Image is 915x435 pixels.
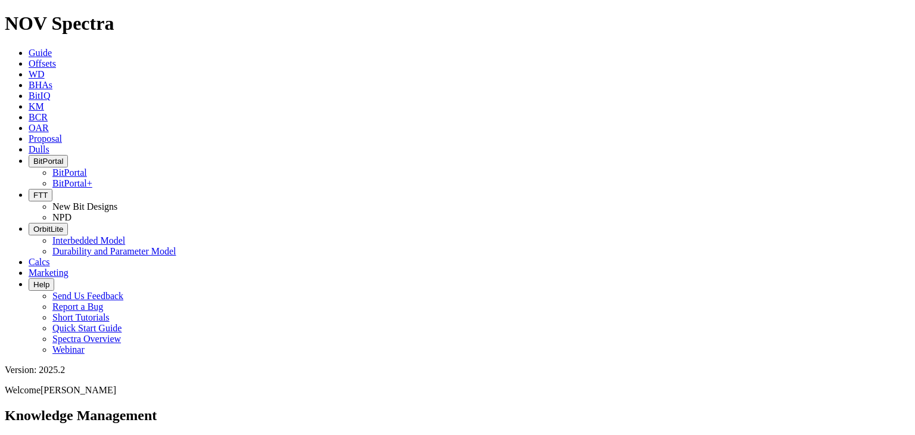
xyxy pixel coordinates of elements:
[52,201,117,212] a: New Bit Designs
[29,80,52,90] a: BHAs
[5,13,910,35] h1: NOV Spectra
[29,69,45,79] a: WD
[52,344,85,355] a: Webinar
[29,144,49,154] a: Dulls
[29,189,52,201] button: FTT
[29,58,56,69] a: Offsets
[33,157,63,166] span: BitPortal
[29,257,50,267] a: Calcs
[33,280,49,289] span: Help
[5,385,910,396] p: Welcome
[29,155,68,167] button: BitPortal
[29,112,48,122] a: BCR
[33,191,48,200] span: FTT
[29,91,50,101] a: BitIQ
[52,291,123,301] a: Send Us Feedback
[33,225,63,234] span: OrbitLite
[52,246,176,256] a: Durability and Parameter Model
[52,235,125,246] a: Interbedded Model
[52,167,87,178] a: BitPortal
[29,123,49,133] a: OAR
[29,48,52,58] a: Guide
[52,212,71,222] a: NPD
[5,365,910,375] div: Version: 2025.2
[52,178,92,188] a: BitPortal+
[29,223,68,235] button: OrbitLite
[52,312,110,322] a: Short Tutorials
[5,408,910,424] h2: Knowledge Management
[52,323,122,333] a: Quick Start Guide
[29,133,62,144] a: Proposal
[29,101,44,111] a: KM
[29,278,54,291] button: Help
[41,385,116,395] span: [PERSON_NAME]
[52,334,121,344] a: Spectra Overview
[52,302,103,312] a: Report a Bug
[29,268,69,278] a: Marketing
